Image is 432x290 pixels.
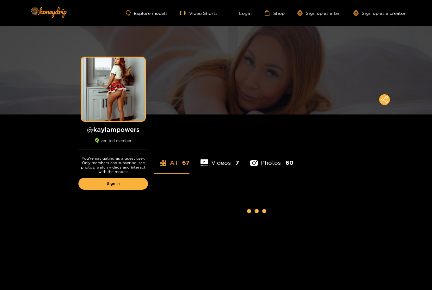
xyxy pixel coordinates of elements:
[154,145,189,173] li: All
[78,126,148,133] h1: @ kaylampowers
[180,10,189,16] span: video-camera
[236,159,239,167] span: 7
[297,10,341,16] a: Sign up as a fan
[286,159,293,167] span: 60
[264,10,285,16] a: Shop
[180,10,218,16] a: Video Shorts
[126,10,168,16] a: Explore models
[201,145,239,173] li: Videos
[78,178,148,190] a: Sign in
[182,159,189,167] span: 67
[353,10,406,16] a: Sign up as a creator
[78,138,148,150] div: verified member
[78,156,148,174] p: You're navigating as a guest user. Only members can subscribe, see photos, watch videos and inter...
[159,159,167,167] span: appstore
[250,145,293,173] li: Photos
[230,10,252,16] a: Login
